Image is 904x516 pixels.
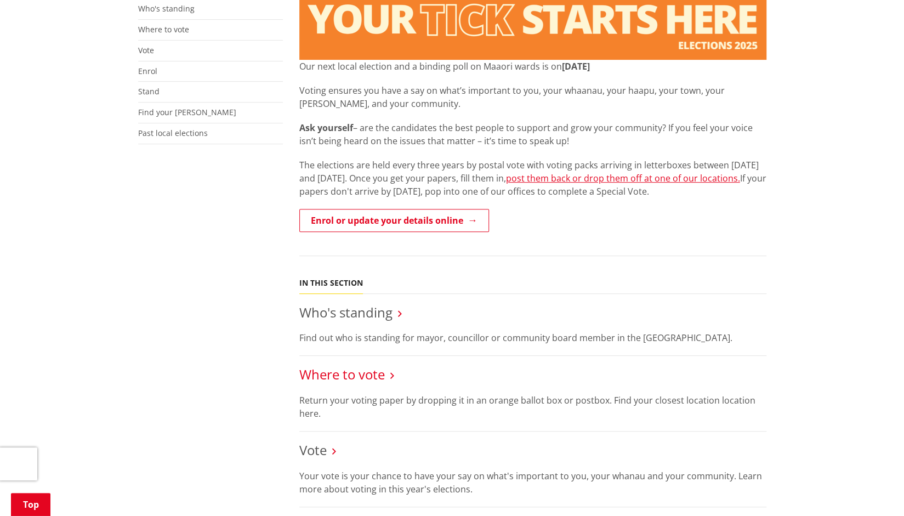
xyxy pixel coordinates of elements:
a: Where to vote [299,365,385,383]
a: Who's standing [299,303,393,321]
p: Voting ensures you have a say on what’s important to you, your whaanau, your haapu, your town, yo... [299,84,766,110]
a: Vote [138,45,154,55]
a: Top [11,493,50,516]
h5: In this section [299,279,363,288]
a: Past local elections [138,128,208,138]
p: Return your voting paper by dropping it in an orange ballot box or postbox. Find your closest loc... [299,394,766,420]
a: Where to vote [138,24,189,35]
p: Find out who is standing for mayor, councillor or community board member in the [GEOGRAPHIC_DATA]. [299,331,766,344]
strong: Ask yourself [299,122,353,134]
p: – are the candidates the best people to support and grow your community? If you feel your voice i... [299,121,766,148]
p: Your vote is your chance to have your say on what's important to you, your whanau and your commun... [299,469,766,496]
a: Enrol or update your details online [299,209,489,232]
iframe: Messenger Launcher [854,470,893,509]
p: Our next local election and a binding poll on Maaori wards is on [299,60,766,73]
a: Vote [299,441,327,459]
a: Find your [PERSON_NAME] [138,107,236,117]
a: Stand [138,86,160,97]
a: Enrol [138,66,157,76]
a: post them back or drop them off at one of our locations. [506,172,740,184]
p: The elections are held every three years by postal vote with voting packs arriving in letterboxes... [299,158,766,198]
a: Who's standing [138,3,195,14]
strong: [DATE] [562,60,590,72]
